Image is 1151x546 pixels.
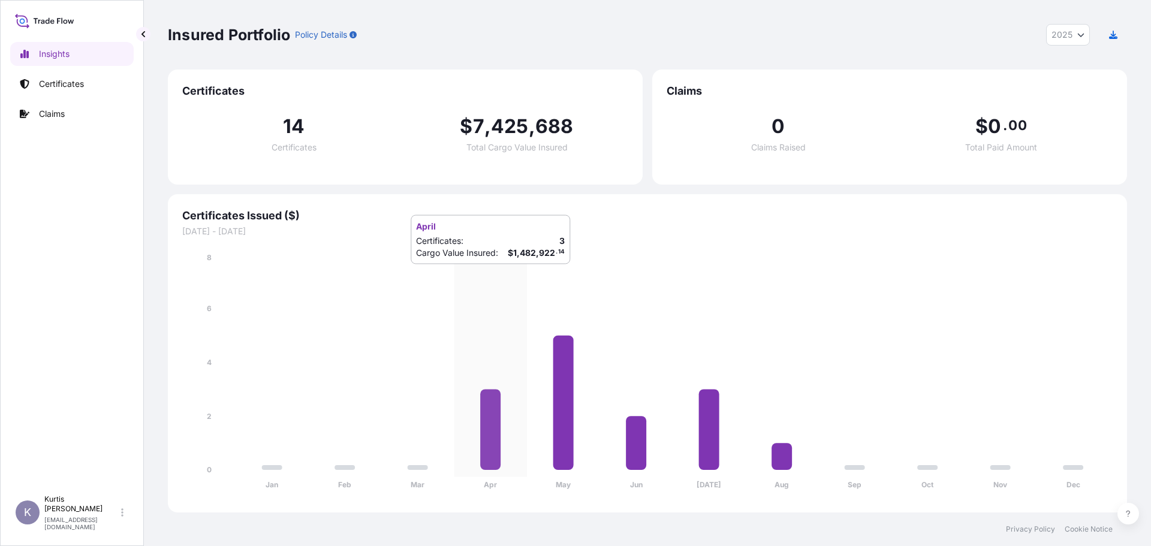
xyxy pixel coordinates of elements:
span: 0 [988,117,1001,136]
span: Claims [667,84,1113,98]
span: 2025 [1051,29,1072,41]
span: Certificates [182,84,628,98]
tspan: Sep [848,480,861,489]
a: Cookie Notice [1065,524,1113,534]
span: . [1003,120,1007,130]
tspan: Dec [1066,480,1080,489]
p: Certificates [39,78,84,90]
a: Privacy Policy [1006,524,1055,534]
tspan: Apr [484,480,497,489]
tspan: Jan [266,480,278,489]
tspan: Aug [775,480,789,489]
p: Insights [39,48,70,60]
p: Insured Portfolio [168,25,290,44]
span: 425 [491,117,529,136]
p: Kurtis [PERSON_NAME] [44,494,119,514]
a: Certificates [10,72,134,96]
a: Insights [10,42,134,66]
button: Year Selector [1046,24,1090,46]
span: $ [460,117,472,136]
tspan: Feb [338,480,351,489]
tspan: Oct [921,480,934,489]
tspan: 0 [207,465,212,474]
tspan: 2 [207,412,212,421]
tspan: Jun [630,480,643,489]
span: 14 [283,117,305,136]
span: Certificates Issued ($) [182,209,1113,223]
p: [EMAIL_ADDRESS][DOMAIN_NAME] [44,516,119,530]
span: Claims Raised [751,143,806,152]
span: [DATE] - [DATE] [182,225,1113,237]
span: , [529,117,535,136]
span: 7 [473,117,484,136]
p: Claims [39,108,65,120]
tspan: Mar [411,480,424,489]
span: Total Paid Amount [965,143,1037,152]
span: 00 [1008,120,1026,130]
tspan: [DATE] [697,480,721,489]
p: Policy Details [295,29,347,41]
span: Total Cargo Value Insured [466,143,568,152]
a: Claims [10,102,134,126]
span: 688 [535,117,574,136]
tspan: 4 [207,358,212,367]
tspan: 8 [207,253,212,262]
tspan: May [556,480,571,489]
tspan: 6 [207,304,212,313]
span: K [24,506,31,518]
tspan: Nov [993,480,1008,489]
span: $ [975,117,988,136]
span: 0 [772,117,785,136]
span: Certificates [272,143,317,152]
span: , [484,117,491,136]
